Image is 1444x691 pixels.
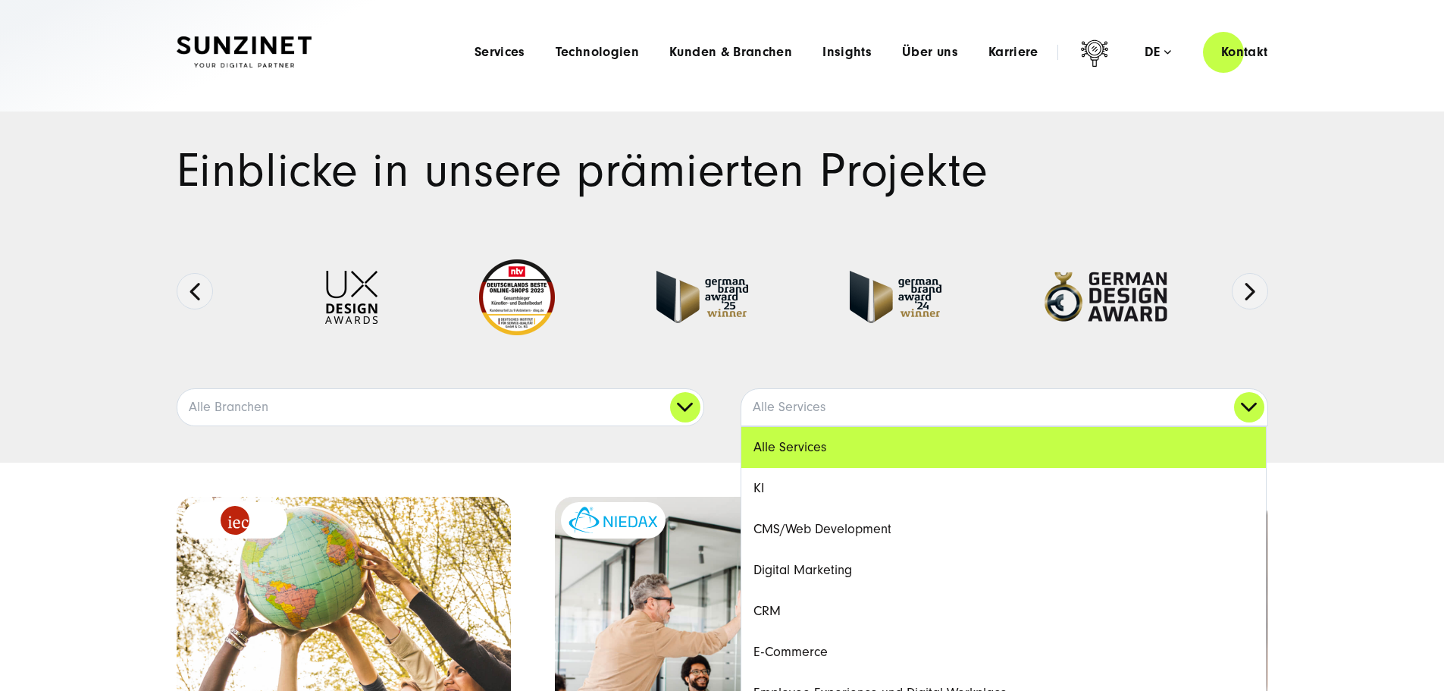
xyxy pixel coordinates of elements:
a: Kontakt [1203,30,1286,74]
img: German-Brand-Award - fullservice digital agentur SUNZINET [850,271,941,323]
img: SUNZINET Full Service Digital Agentur [177,36,312,68]
a: Services [475,45,525,60]
a: Alle Branchen [177,389,703,426]
a: Digital Marketing [741,550,1266,591]
a: KI [741,468,1266,509]
a: Kunden & Branchen [669,45,792,60]
img: niedax-logo [569,507,658,533]
a: Technologien [556,45,639,60]
a: Alle Services [741,389,1267,426]
a: E-Commerce [741,632,1266,673]
img: German Brand Award winner 2025 - Full Service Digital Agentur SUNZINET [656,271,748,323]
a: CMS/Web Development [741,509,1266,550]
img: Deutschlands beste Online Shops 2023 - boesner - Kunde - SUNZINET [479,259,555,335]
img: UX-Design-Awards - fullservice digital agentur SUNZINET [325,271,377,324]
button: Previous [177,273,213,309]
a: Karriere [988,45,1038,60]
button: Next [1232,273,1268,309]
h1: Einblicke in unsere prämierten Projekte [177,148,1268,194]
img: German-Design-Award - fullservice digital agentur SUNZINET [1043,271,1168,323]
div: de [1145,45,1171,60]
a: CRM [741,591,1266,632]
a: Insights [822,45,872,60]
img: logo_IEC [221,506,249,535]
a: Über uns [902,45,958,60]
a: Alle Services [741,427,1266,468]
